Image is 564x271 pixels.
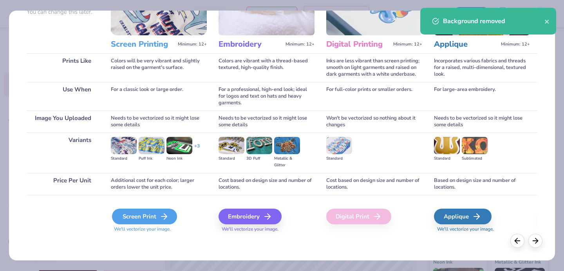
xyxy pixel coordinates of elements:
[166,155,192,162] div: Neon Ink
[219,173,315,195] div: Cost based on design size and number of locations.
[274,137,300,154] img: Metallic & Glitter
[27,9,99,15] p: You can change this later.
[326,209,391,224] div: Digital Print
[274,155,300,169] div: Metallic & Glitter
[434,209,492,224] div: Applique
[111,137,137,154] img: Standard
[434,39,498,49] h3: Applique
[111,82,207,111] div: For a classic look or large order.
[219,82,315,111] div: For a professional, high-end look; ideal for logos and text on hats and heavy garments.
[434,226,530,233] span: We'll vectorize your image.
[166,137,192,154] img: Neon Ink
[219,209,282,224] div: Embroidery
[326,155,352,162] div: Standard
[326,53,422,82] div: Inks are less vibrant than screen printing; smooth on light garments and raised on dark garments ...
[194,143,200,156] div: + 3
[111,155,137,162] div: Standard
[326,173,422,195] div: Cost based on design size and number of locations.
[27,111,99,133] div: Image You Uploaded
[178,42,207,47] span: Minimum: 12+
[219,226,315,233] span: We'll vectorize your image.
[111,39,175,49] h3: Screen Printing
[111,111,207,133] div: Needs to be vectorized so it might lose some details
[286,42,315,47] span: Minimum: 12+
[434,155,460,162] div: Standard
[326,137,352,154] img: Standard
[219,155,244,162] div: Standard
[139,155,164,162] div: Puff Ink
[434,53,530,82] div: Incorporates various fabrics and threads for a raised, multi-dimensional, textured look.
[111,173,207,195] div: Additional cost for each color; larger orders lower the unit price.
[219,111,315,133] div: Needs to be vectorized so it might lose some details
[219,39,282,49] h3: Embroidery
[326,39,390,49] h3: Digital Printing
[544,16,550,26] button: close
[326,111,422,133] div: Won't be vectorized so nothing about it changes
[462,155,488,162] div: Sublimated
[219,137,244,154] img: Standard
[326,82,422,111] div: For full-color prints or smaller orders.
[434,111,530,133] div: Needs to be vectorized so it might lose some details
[434,173,530,195] div: Based on design size and number of locations.
[27,53,99,82] div: Prints Like
[27,82,99,111] div: Use When
[434,137,460,154] img: Standard
[139,137,164,154] img: Puff Ink
[111,226,207,233] span: We'll vectorize your image.
[246,155,272,162] div: 3D Puff
[434,82,530,111] div: For large-area embroidery.
[219,53,315,82] div: Colors are vibrant with a thread-based textured, high-quality finish.
[112,209,177,224] div: Screen Print
[443,16,544,26] div: Background removed
[462,137,488,154] img: Sublimated
[393,42,422,47] span: Minimum: 12+
[111,53,207,82] div: Colors will be very vibrant and slightly raised on the garment's surface.
[27,133,99,173] div: Variants
[27,173,99,195] div: Price Per Unit
[501,42,530,47] span: Minimum: 12+
[246,137,272,154] img: 3D Puff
